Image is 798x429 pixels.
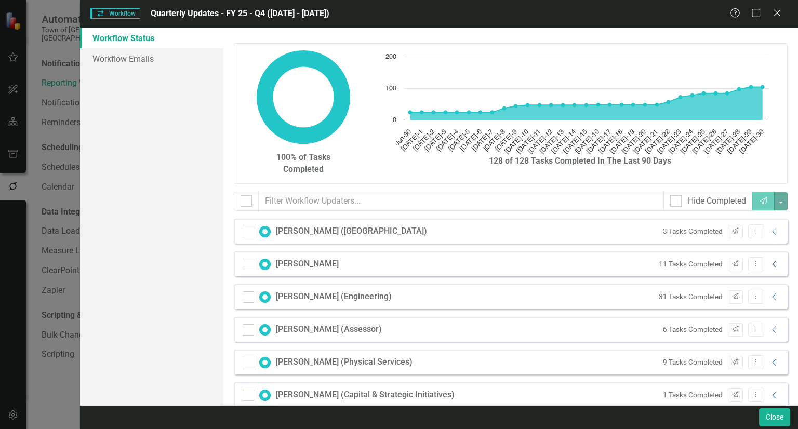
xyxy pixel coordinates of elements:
text: [DATE]-6 [459,128,483,153]
text: [DATE]-23 [656,128,683,155]
path: Jul-14, 47. Tasks Completed. [573,103,577,107]
text: 200 [385,53,396,60]
path: Jul-26, 84. Tasks Completed. [714,91,718,96]
text: [DATE]-30 [738,128,765,155]
a: Workflow Status [80,28,223,48]
text: [DATE]-14 [550,128,577,155]
text: 100 [385,85,396,92]
path: Jul-8, 37. Tasks Completed. [502,106,507,110]
text: [DATE]-29 [726,128,753,155]
path: Jul-19, 48. Tasks Completed. [631,103,635,107]
path: Jul-7, 24. Tasks Completed. [490,110,495,114]
path: Jul-28, 97. Tasks Completed. [737,87,741,91]
text: [DATE]-24 [668,128,695,155]
path: Jul-25, 84. Tasks Completed. [702,91,706,96]
path: Jul-17, 48. Tasks Completed. [608,103,612,107]
div: [PERSON_NAME] ([GEOGRAPHIC_DATA]) [276,225,427,237]
text: [DATE]-2 [412,128,436,153]
span: Workflow [90,8,140,19]
path: Jul-29, 104. Tasks Completed. [749,85,753,89]
text: [DATE]-7 [471,128,495,153]
text: [DATE]-5 [447,128,472,153]
small: 11 Tasks Completed [659,259,723,269]
path: Jul-20, 48. Tasks Completed. [643,103,647,107]
path: Jul-22, 57. Tasks Completed. [667,100,671,104]
div: [PERSON_NAME] (Physical Services) [276,356,413,368]
div: Chart. Highcharts interactive chart. [380,51,779,155]
div: [PERSON_NAME] [276,258,339,270]
span: Quarterly Updates - FY 25 - Q4 ([DATE] - [DATE]) [151,8,329,18]
path: Jul-24, 78. Tasks Completed. [690,93,695,97]
small: 3 Tasks Completed [663,226,723,236]
path: Jul-5, 24. Tasks Completed. [467,110,471,114]
text: [DATE]-12 [527,128,554,155]
path: Jun-30, 24. Tasks Completed. [408,110,413,114]
div: [PERSON_NAME] (Assessor) [276,324,382,336]
path: Jul-1, 24. Tasks Completed. [420,110,424,114]
path: Jul-2, 24. Tasks Completed. [432,110,436,114]
path: Jul-30, 104. Tasks Completed. [761,85,765,89]
button: Close [759,408,790,426]
path: Jul-11, 47. Tasks Completed. [538,103,542,107]
text: [DATE]-8 [483,128,507,153]
text: [DATE]-3 [423,128,448,153]
path: Jul-12, 47. Tasks Completed. [549,103,553,107]
text: [DATE]-22 [644,128,671,155]
div: [PERSON_NAME] (Capital & Strategic Initiatives) [276,389,455,401]
text: [DATE]-18 [597,128,624,155]
path: Jul-23, 72. Tasks Completed. [679,95,683,99]
text: [DATE]-13 [539,128,566,155]
text: [DATE]-28 [715,128,742,155]
text: Jun-30 [394,128,413,147]
strong: 128 of 128 Tasks Completed In The Last 90 Days [489,156,671,166]
path: Jul-10, 47. Tasks Completed. [526,103,530,107]
path: Jul-27, 84. Tasks Completed. [725,91,729,96]
text: [DATE]-9 [494,128,518,153]
path: Jul-16, 48. Tasks Completed. [596,103,601,107]
path: Jul-6, 24. Tasks Completed. [478,110,483,114]
text: [DATE]-19 [609,128,636,155]
text: [DATE]-1 [400,128,424,153]
path: Jul-21, 48. Tasks Completed. [655,103,659,107]
text: [DATE]-11 [515,128,542,155]
svg: Interactive chart [380,51,774,155]
path: Jul-3, 24. Tasks Completed. [444,110,448,114]
path: Jul-15, 47. Tasks Completed. [584,103,589,107]
text: [DATE]-10 [503,128,530,155]
small: 9 Tasks Completed [663,357,723,367]
text: [DATE]-26 [691,128,719,155]
text: [DATE]-21 [633,128,660,155]
text: [DATE]-25 [680,128,707,155]
small: 31 Tasks Completed [659,292,723,302]
input: Filter Workflow Updaters... [258,192,664,211]
text: [DATE]-27 [703,128,730,155]
text: [DATE]-16 [574,128,601,155]
text: [DATE]-20 [621,128,648,155]
path: Jul-4, 24. Tasks Completed. [455,110,459,114]
div: [PERSON_NAME] (Engineering) [276,291,392,303]
text: [DATE]-4 [435,128,460,153]
div: Hide Completed [688,195,746,207]
path: Jul-9, 44. Tasks Completed. [514,104,518,108]
small: 1 Tasks Completed [663,390,723,400]
path: Jul-18, 48. Tasks Completed. [620,103,624,107]
text: [DATE]-17 [586,128,613,155]
small: 6 Tasks Completed [663,325,723,334]
strong: 100% of Tasks Completed [276,152,330,174]
text: 0 [393,117,396,124]
text: [DATE]-15 [562,128,589,155]
path: Jul-13, 47. Tasks Completed. [561,103,565,107]
a: Workflow Emails [80,48,223,69]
